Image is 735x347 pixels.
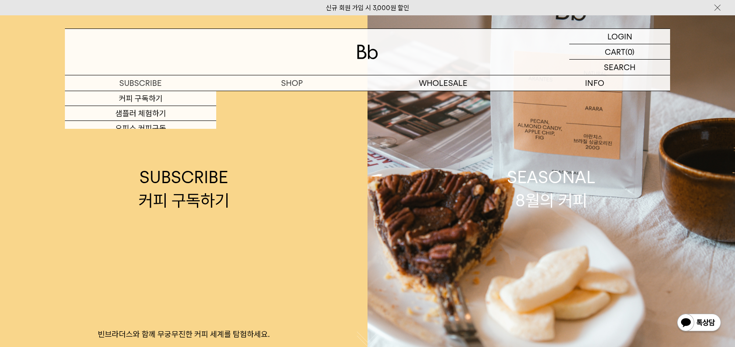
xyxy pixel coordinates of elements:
[607,29,632,44] p: LOGIN
[569,44,670,60] a: CART (0)
[507,166,596,212] div: SEASONAL 8월의 커피
[65,106,216,121] a: 샘플러 체험하기
[519,75,670,91] p: INFO
[605,44,625,59] p: CART
[65,91,216,106] a: 커피 구독하기
[367,75,519,91] p: WHOLESALE
[326,4,409,12] a: 신규 회원 가입 시 3,000원 할인
[569,29,670,44] a: LOGIN
[676,313,722,334] img: 카카오톡 채널 1:1 채팅 버튼
[216,75,367,91] a: SHOP
[604,60,635,75] p: SEARCH
[65,121,216,136] a: 오피스 커피구독
[65,75,216,91] a: SUBSCRIBE
[357,45,378,59] img: 로고
[139,166,229,212] div: SUBSCRIBE 커피 구독하기
[625,44,635,59] p: (0)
